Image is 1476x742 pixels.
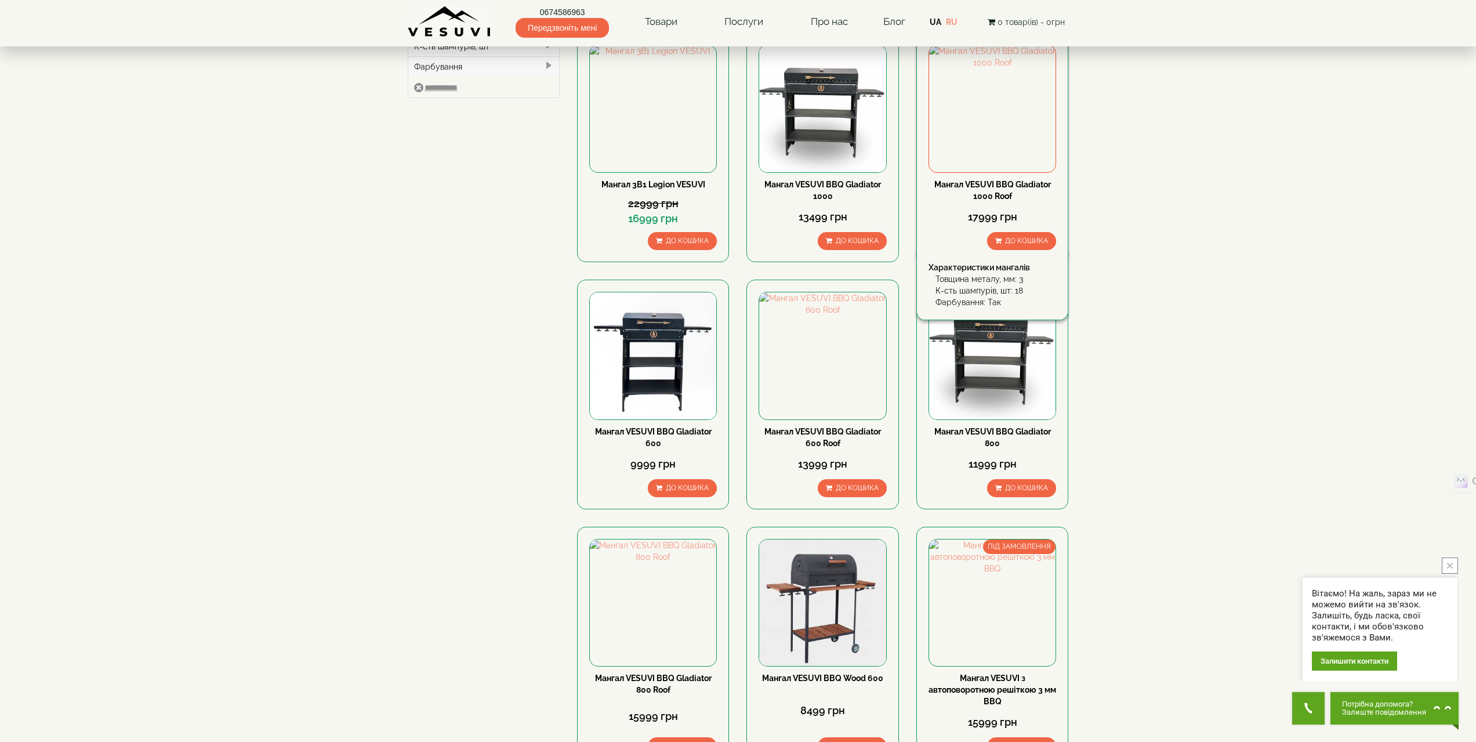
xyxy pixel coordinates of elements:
[1442,558,1458,574] button: close button
[935,273,1056,285] div: Товщина металу, мм: 3
[648,479,717,497] button: До кошика
[595,674,712,694] a: Мангал VESUVI BBQ Gladiator 800 Roof
[929,540,1056,666] img: Мангал VESUVI з автоповоротною решіткою 3 мм BBQ
[759,209,886,225] div: 13499 грн
[883,16,905,27] a: Блог
[929,45,1056,172] img: Мангал VESUVI BBQ Gladiator 1000 Roof
[1342,700,1426,708] span: Потрібна допомога?
[987,479,1056,497] button: До кошика
[516,18,609,38] span: Передзвоніть мені
[589,457,717,472] div: 9999 грн
[759,540,886,666] img: Мангал VESUVI BBQ Wood 600
[987,232,1056,250] button: До кошика
[759,457,886,472] div: 13999 грн
[759,703,886,718] div: 8499 грн
[935,285,1056,296] div: К-сть шампурів, шт: 18
[762,674,883,683] a: Мангал VESUVI BBQ Wood 600
[1005,484,1048,492] span: До кошика
[590,540,716,666] img: Мангал VESUVI BBQ Gladiator 800 Roof
[946,17,958,27] a: RU
[589,211,717,226] div: 16999 грн
[818,232,887,250] button: До кошика
[713,9,775,35] a: Послуги
[408,6,492,38] img: Завод VESUVI
[998,17,1065,27] span: 0 товар(ів) - 0грн
[1005,237,1048,245] span: До кошика
[1312,651,1397,671] div: Залишити контакти
[590,45,716,172] img: Мангал 3В1 Legion VESUVI
[648,232,717,250] button: До кошика
[929,457,1056,472] div: 11999 грн
[1330,692,1459,725] button: Chat button
[929,674,1056,706] a: Мангал VESUVI з автоповоротною решіткою 3 мм BBQ
[601,180,705,189] a: Мангал 3В1 Legion VESUVI
[759,45,886,172] img: Мангал VESUVI BBQ Gladiator 1000
[589,196,717,211] div: 22999 грн
[1342,708,1426,716] span: Залиште повідомлення
[764,427,881,448] a: Мангал VESUVI BBQ Gladiator 600 Roof
[836,237,879,245] span: До кошика
[516,6,609,18] a: 0674586963
[408,56,560,77] div: Фарбування
[929,715,1056,730] div: 15999 грн
[929,262,1056,273] div: Характеристики мангалів
[590,292,716,419] img: Мангал VESUVI BBQ Gladiator 600
[759,292,886,419] img: Мангал VESUVI BBQ Gladiator 600 Roof
[666,237,709,245] span: До кошика
[818,479,887,497] button: До кошика
[983,540,1056,554] span: ПІД ЗАМОВЛЕННЯ
[1312,588,1448,643] div: Вітаємо! На жаль, зараз ми не можемо вийти на зв'язок. Залишіть, будь ласка, свої контакти, і ми ...
[764,180,881,201] a: Мангал VESUVI BBQ Gladiator 1000
[589,709,717,724] div: 15999 грн
[929,209,1056,225] div: 17999 грн
[935,296,1056,308] div: Фарбування: Так
[666,484,709,492] span: До кошика
[934,427,1051,448] a: Мангал VESUVI BBQ Gladiator 800
[930,17,941,27] a: UA
[929,292,1056,419] img: Мангал VESUVI BBQ Gladiator 800
[595,427,712,448] a: Мангал VESUVI BBQ Gladiator 600
[836,484,879,492] span: До кошика
[934,180,1051,201] a: Мангал VESUVI BBQ Gladiator 1000 Roof
[1292,692,1325,725] button: Get Call button
[984,16,1068,28] button: 0 товар(ів) - 0грн
[799,9,860,35] a: Про нас
[633,9,689,35] a: Товари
